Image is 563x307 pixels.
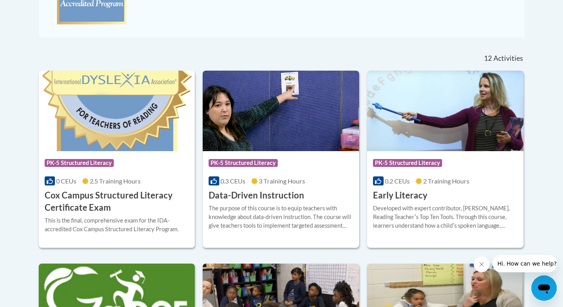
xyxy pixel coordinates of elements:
[531,275,557,301] iframe: Button to launch messaging window
[45,189,189,214] h3: Cox Campus Structured Literacy Certificate Exam
[90,177,141,185] span: 2.5 Training Hours
[259,177,305,185] span: 3 Training Hours
[45,216,189,234] div: This is the final, comprehensive exam for the IDA-accredited Cox Campus Structured Literacy Program.
[220,177,245,185] span: 0.3 CEUs
[474,256,490,272] iframe: Close message
[484,54,492,63] span: 12
[39,71,195,247] a: Course LogoPK-5 Structured Literacy0 CEUs2.5 Training Hours Cox Campus Structured Literacy Certif...
[385,177,410,185] span: 0.2 CEUs
[39,71,195,151] img: Course Logo
[45,159,114,167] span: PK-5 Structured Literacy
[56,177,76,185] span: 0 CEUs
[209,189,304,202] h3: Data-Driven Instruction
[203,71,359,151] img: Course Logo
[209,204,353,230] div: The purpose of this course is to equip teachers with knowledge about data-driven instruction. The...
[493,255,557,272] iframe: Message from company
[493,54,523,63] span: Activities
[203,71,359,247] a: Course LogoPK-5 Structured Literacy0.3 CEUs3 Training Hours Data-Driven InstructionThe purpose of...
[373,159,442,167] span: PK-5 Structured Literacy
[423,177,469,185] span: 2 Training Hours
[209,159,278,167] span: PK-5 Structured Literacy
[373,189,427,202] h3: Early Literacy
[367,71,523,247] a: Course LogoPK-5 Structured Literacy0.2 CEUs2 Training Hours Early LiteracyDeveloped with expert c...
[373,204,518,230] div: Developed with expert contributor, [PERSON_NAME], Reading Teacherʹs Top Ten Tools. Through this c...
[367,71,523,151] img: Course Logo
